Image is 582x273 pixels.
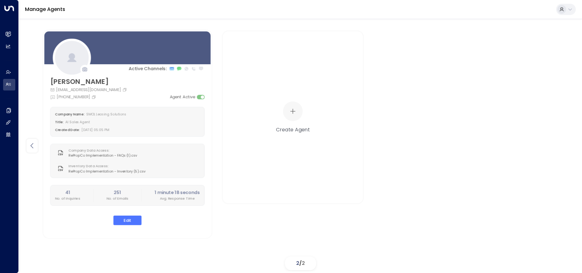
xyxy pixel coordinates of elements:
h2: 251 [106,189,128,196]
p: Avg. Response Time [155,196,200,201]
label: Agent Active [170,94,195,100]
div: / [285,256,316,270]
button: Copy [91,95,97,99]
span: SMOL Leasing Solutions [86,112,126,116]
div: [EMAIL_ADDRESS][DOMAIN_NAME] [50,87,128,93]
label: Inventory Data Access: [68,164,143,169]
span: 2 [302,260,305,267]
button: Copy [122,87,128,92]
span: AI Sales Agent [66,119,90,124]
p: No. of Emails [106,196,128,201]
span: RePropCo Implementation - Inventory (5).csv [68,169,145,174]
h2: 41 [55,189,80,196]
label: Created Date: [55,127,80,132]
h2: 1 minute 18 seconds [155,189,200,196]
button: Edit [113,216,141,225]
a: Manage Agents [25,6,65,13]
label: Company Name: [55,112,85,116]
span: RePropCo Implementation - FAQs (1).csv [68,153,137,158]
div: [PHONE_NUMBER] [50,94,97,100]
div: Create Agent [276,125,310,133]
span: [DATE] 05:05 PM [82,127,109,132]
h3: [PERSON_NAME] [50,77,128,87]
label: Title: [55,119,64,124]
label: Company Data Access: [68,148,134,153]
p: Active Channels: [129,66,167,72]
span: 2 [296,260,299,267]
p: No. of Inquiries [55,196,80,201]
